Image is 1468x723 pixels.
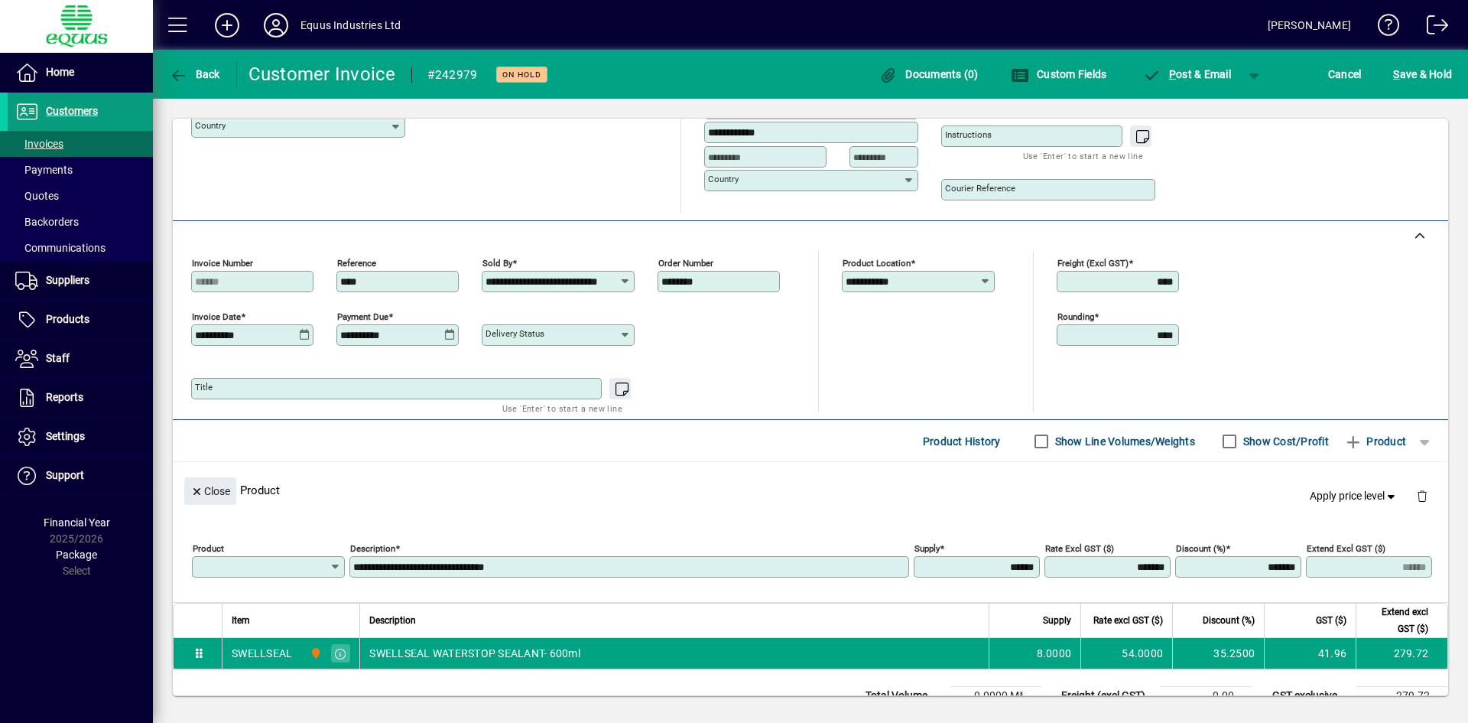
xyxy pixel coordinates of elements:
[300,13,401,37] div: Equus Industries Ltd
[1176,543,1226,554] mat-label: Discount (%)
[1366,604,1428,637] span: Extend excl GST ($)
[1203,612,1255,629] span: Discount (%)
[879,68,979,80] span: Documents (0)
[15,138,63,150] span: Invoices
[1336,428,1414,455] button: Product
[482,258,512,269] mat-label: Sold by
[195,382,213,392] mat-label: Title
[46,66,74,78] span: Home
[1037,646,1072,661] span: 8.0000
[1366,3,1400,53] a: Knowledge Base
[1043,612,1071,629] span: Supply
[502,70,541,80] span: On hold
[1007,60,1111,88] button: Custom Fields
[8,418,153,456] a: Settings
[1023,147,1143,164] mat-hint: Use 'Enter' to start a new line
[1090,646,1163,661] div: 54.0000
[502,399,622,417] mat-hint: Use 'Enter' to start a new line
[875,60,982,88] button: Documents (0)
[1304,483,1405,510] button: Apply price level
[1045,543,1114,554] mat-label: Rate excl GST ($)
[8,235,153,261] a: Communications
[369,612,416,629] span: Description
[46,352,70,364] span: Staff
[1264,638,1356,669] td: 41.96
[15,164,73,176] span: Payments
[658,258,713,269] mat-label: Order number
[1169,68,1176,80] span: P
[1161,687,1252,705] td: 0.00
[1310,488,1398,504] span: Apply price level
[337,311,388,322] mat-label: Payment due
[56,549,97,561] span: Package
[1393,68,1399,80] span: S
[337,258,376,269] mat-label: Reference
[192,258,253,269] mat-label: Invoice number
[46,274,89,286] span: Suppliers
[486,328,544,339] mat-label: Delivery status
[1057,258,1129,269] mat-label: Freight (excl GST)
[1142,68,1231,80] span: ost & Email
[15,190,59,202] span: Quotes
[15,242,106,254] span: Communications
[8,157,153,183] a: Payments
[169,68,220,80] span: Back
[306,645,323,662] span: 4S SOUTHERN
[950,687,1041,705] td: 0.0000 M³
[1344,429,1406,454] span: Product
[1404,489,1440,503] app-page-header-button: Delete
[1356,638,1447,669] td: 279.72
[1307,543,1385,554] mat-label: Extend excl GST ($)
[46,430,85,442] span: Settings
[248,62,396,86] div: Customer Invoice
[252,11,300,39] button: Profile
[1356,687,1448,705] td: 279.72
[708,174,739,184] mat-label: Country
[1404,477,1440,514] button: Delete
[153,60,237,88] app-page-header-button: Back
[1054,687,1161,705] td: Freight (excl GST)
[8,131,153,157] a: Invoices
[8,340,153,378] a: Staff
[232,646,292,661] div: SWELLSEAL
[1057,311,1094,322] mat-label: Rounding
[8,301,153,339] a: Products
[173,462,1448,518] div: Product
[193,543,224,554] mat-label: Product
[8,262,153,300] a: Suppliers
[1011,68,1107,80] span: Custom Fields
[1316,612,1346,629] span: GST ($)
[15,216,79,228] span: Backorders
[369,646,580,661] span: SWELLSEAL WATERSTOP SEALANT- 600ml
[843,258,911,269] mat-label: Product location
[232,612,250,629] span: Item
[923,429,1001,454] span: Product History
[8,457,153,495] a: Support
[1240,434,1329,449] label: Show Cost/Profit
[195,120,226,131] mat-label: Country
[350,543,395,554] mat-label: Description
[1389,60,1456,88] button: Save & Hold
[180,484,240,497] app-page-header-button: Close
[192,311,241,322] mat-label: Invoice date
[46,105,98,117] span: Customers
[8,54,153,92] a: Home
[1052,434,1195,449] label: Show Line Volumes/Weights
[165,60,224,88] button: Back
[914,543,940,554] mat-label: Supply
[1393,62,1452,86] span: ave & Hold
[1268,13,1351,37] div: [PERSON_NAME]
[917,428,1007,455] button: Product History
[1324,60,1366,88] button: Cancel
[46,469,84,481] span: Support
[858,687,950,705] td: Total Volume
[8,209,153,235] a: Backorders
[44,516,110,529] span: Financial Year
[945,183,1015,194] mat-label: Courier Reference
[1328,62,1362,86] span: Cancel
[1172,638,1264,669] td: 35.2500
[46,313,89,325] span: Products
[427,63,478,87] div: #242979
[945,129,992,140] mat-label: Instructions
[8,379,153,417] a: Reports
